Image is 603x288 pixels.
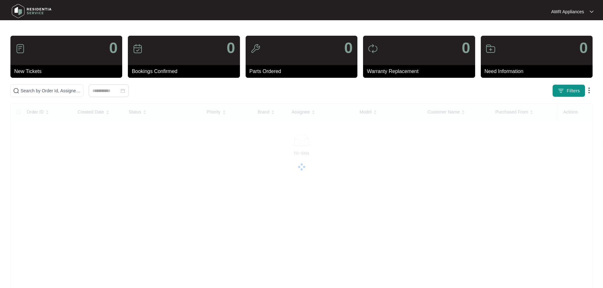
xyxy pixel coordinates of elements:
img: icon [486,44,496,54]
img: search-icon [13,88,19,94]
img: dropdown arrow [585,87,593,94]
img: icon [15,44,25,54]
p: AWR Appliances [551,9,584,15]
p: 0 [579,40,588,56]
img: icon [368,44,378,54]
img: filter icon [558,88,564,94]
span: Filters [567,88,580,94]
p: Bookings Confirmed [132,68,240,75]
p: Need Information [485,68,593,75]
input: Search by Order Id, Assignee Name, Customer Name, Brand and Model [21,87,81,94]
p: 0 [462,40,470,56]
button: filter iconFilters [552,84,585,97]
img: residentia service logo [9,2,54,21]
p: 0 [109,40,118,56]
p: Parts Ordered [249,68,357,75]
p: 0 [227,40,235,56]
img: icon [250,44,261,54]
img: icon [133,44,143,54]
p: New Tickets [14,68,122,75]
p: 0 [344,40,353,56]
img: dropdown arrow [590,10,594,13]
p: Warranty Replacement [367,68,475,75]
